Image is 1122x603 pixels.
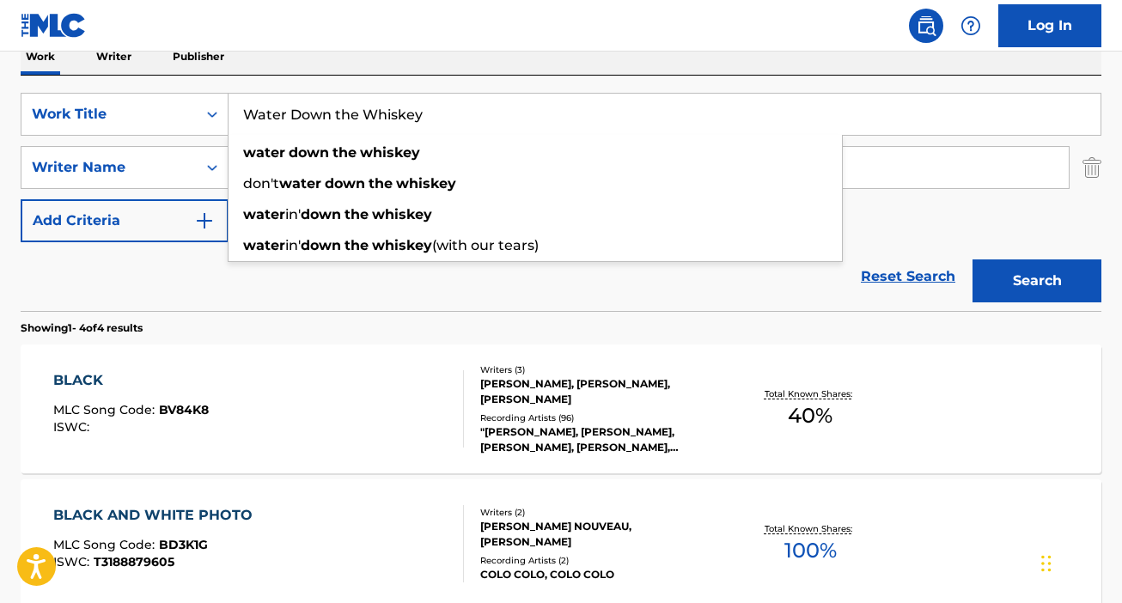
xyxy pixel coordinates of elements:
img: Delete Criterion [1082,146,1101,189]
strong: down [301,206,341,222]
button: Search [973,259,1101,302]
strong: down [301,237,341,253]
div: Recording Artists ( 2 ) [480,554,721,567]
a: Log In [998,4,1101,47]
button: Add Criteria [21,199,229,242]
a: Reset Search [852,258,964,295]
strong: water [243,237,285,253]
span: T3188879605 [94,554,174,569]
strong: down [325,175,365,192]
div: COLO COLO, COLO COLO [480,567,721,582]
span: (with our tears) [432,237,539,253]
a: BLACKMLC Song Code:BV84K8ISWC:Writers (3)[PERSON_NAME], [PERSON_NAME], [PERSON_NAME]Recording Art... [21,344,1101,473]
strong: whiskey [396,175,456,192]
div: Work Title [32,104,186,125]
span: in' [285,206,301,222]
img: 9d2ae6d4665cec9f34b9.svg [194,210,215,231]
p: Total Known Shares: [765,522,857,535]
img: help [960,15,981,36]
img: MLC Logo [21,13,87,38]
p: Publisher [168,39,229,75]
strong: the [345,237,369,253]
span: ISWC : [53,554,94,569]
iframe: Chat Widget [1036,521,1122,603]
strong: the [332,144,357,161]
span: MLC Song Code : [53,402,159,417]
strong: whiskey [360,144,420,161]
a: Public Search [909,9,943,43]
strong: the [369,175,393,192]
span: BV84K8 [159,402,209,417]
strong: down [289,144,329,161]
p: Work [21,39,60,75]
div: BLACK [53,370,209,391]
p: Showing 1 - 4 of 4 results [21,320,143,336]
p: Writer [91,39,137,75]
div: [PERSON_NAME], [PERSON_NAME], [PERSON_NAME] [480,376,721,407]
span: ISWC : [53,419,94,435]
div: BLACK AND WHITE PHOTO [53,505,261,526]
span: 40 % [788,400,832,431]
strong: water [243,144,285,161]
span: don't [243,175,279,192]
div: "[PERSON_NAME], [PERSON_NAME], [PERSON_NAME], [PERSON_NAME], [PERSON_NAME], MAKJ, [PERSON_NAME] &... [480,424,721,455]
span: MLC Song Code : [53,537,159,552]
div: Drag [1041,538,1052,589]
span: 100 % [784,535,837,566]
span: in' [285,237,301,253]
form: Search Form [21,93,1101,311]
div: Help [954,9,988,43]
strong: water [243,206,285,222]
span: BD3K1G [159,537,208,552]
strong: water [279,175,321,192]
strong: whiskey [372,237,432,253]
div: Writers ( 2 ) [480,506,721,519]
strong: the [345,206,369,222]
p: Total Known Shares: [765,387,857,400]
div: Writer Name [32,157,186,178]
strong: whiskey [372,206,432,222]
div: Writers ( 3 ) [480,363,721,376]
img: search [916,15,936,36]
div: [PERSON_NAME] NOUVEAU, [PERSON_NAME] [480,519,721,550]
div: Recording Artists ( 96 ) [480,411,721,424]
